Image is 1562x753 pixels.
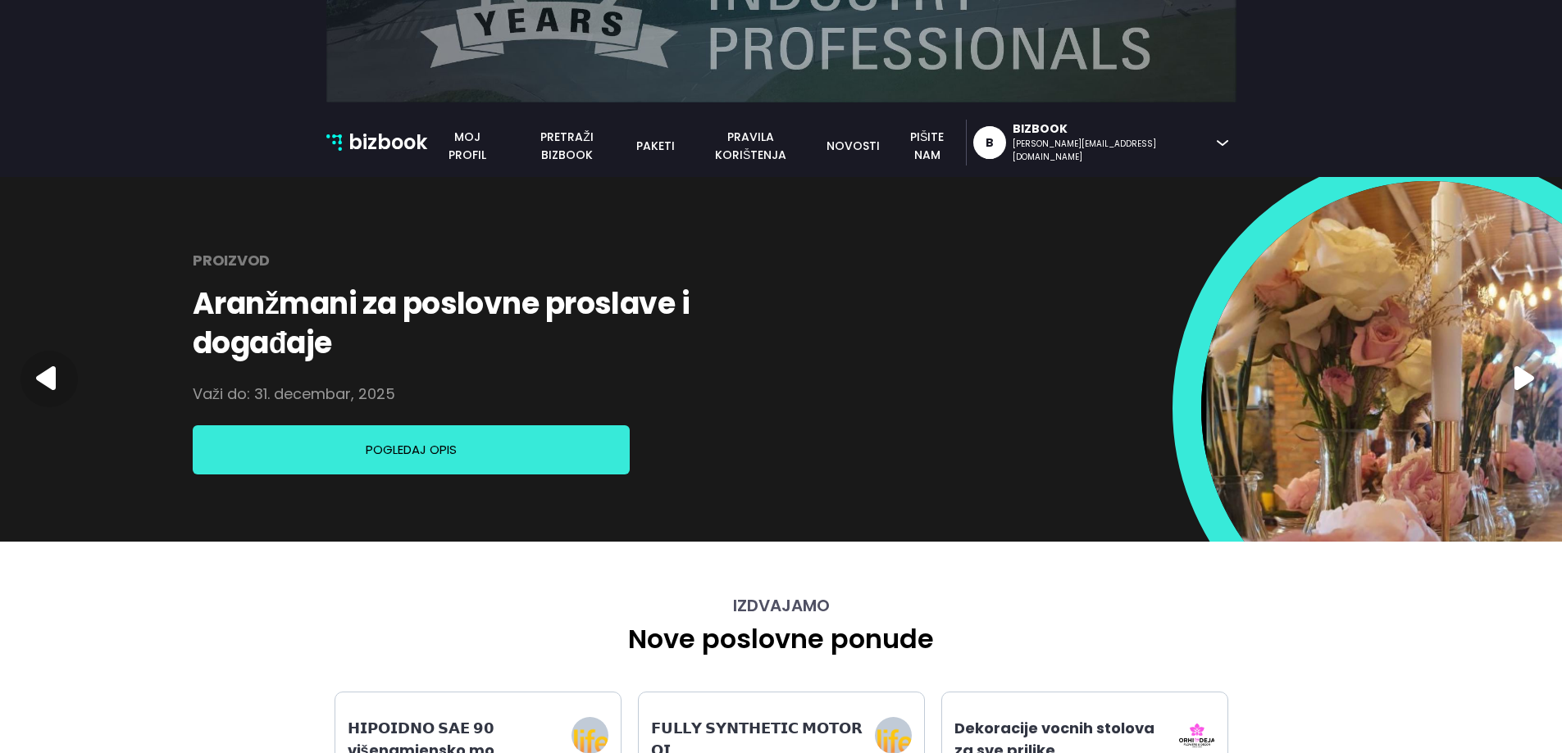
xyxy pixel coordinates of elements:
a: novosti [817,137,889,155]
a: Moj profil [427,128,508,164]
h1: Aranžmani za poslovne proslave i događaje [193,284,817,363]
a: paketi [626,137,685,155]
p: Važi do: 31. decembar, 2025 [193,378,395,411]
a: pretraži bizbook [508,128,626,164]
a: pravila korištenja [685,128,817,164]
h1: Nove poslovne ponude [326,624,1236,655]
a: pišite nam [889,128,965,164]
p: bizbook [348,127,427,158]
h3: Izdvajamo [326,596,1236,615]
div: Bizbook [1013,120,1209,138]
div: [PERSON_NAME][EMAIL_ADDRESS][DOMAIN_NAME] [1013,138,1209,164]
img: bizbook [326,134,343,151]
button: Pogledaj opis [193,425,630,474]
h2: Proizvod [193,244,270,277]
div: B [986,126,994,159]
a: bizbook [326,127,428,158]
